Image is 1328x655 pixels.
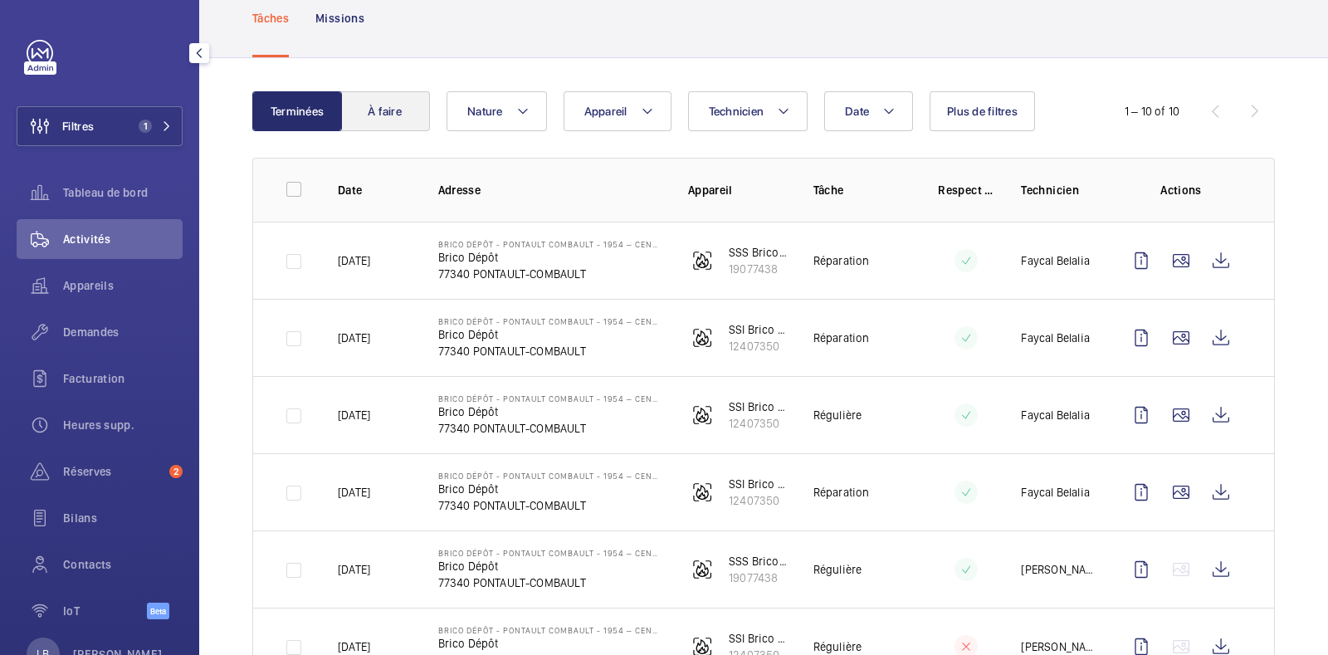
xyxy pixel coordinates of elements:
[813,407,862,423] p: Régulière
[467,105,503,118] span: Nature
[338,330,370,346] p: [DATE]
[438,239,662,249] p: Brico Dépôt - PONTAULT COMBAULT - 1954 – centre de coût P145300000
[63,603,147,619] span: IoT
[438,497,662,514] p: 77340 PONTAULT-COMBAULT
[63,324,183,340] span: Demandes
[438,481,662,497] p: Brico Dépôt
[584,105,627,118] span: Appareil
[62,118,94,134] span: Filtres
[438,316,662,326] p: Brico Dépôt - PONTAULT COMBAULT - 1954 – centre de coût P145300000
[340,91,430,131] button: À faire
[252,91,342,131] button: Terminées
[813,561,862,578] p: Régulière
[1121,182,1241,198] p: Actions
[139,120,152,133] span: 1
[338,252,370,269] p: [DATE]
[692,560,712,579] img: fire_alarm.svg
[438,558,662,574] p: Brico Dépôt
[938,182,994,198] p: Respect délai
[63,463,163,480] span: Réserves
[729,244,787,261] p: SSS Brico Dépôt Pontault-Combault
[63,556,183,573] span: Contacts
[338,638,370,655] p: [DATE]
[930,91,1035,131] button: Plus de filtres
[947,105,1018,118] span: Plus de filtres
[447,91,547,131] button: Nature
[813,182,912,198] p: Tâche
[729,261,787,277] p: 19077438
[1021,484,1090,501] p: Faycal Belalia
[564,91,671,131] button: Appareil
[709,105,764,118] span: Technicien
[729,569,787,586] p: 19077438
[824,91,913,131] button: Date
[813,330,870,346] p: Réparation
[438,548,662,558] p: Brico Dépôt - PONTAULT COMBAULT - 1954 – centre de coût P145300000
[692,251,712,271] img: fire_alarm.svg
[729,321,787,338] p: SSI Brico Dépôt Pontault-Combault
[438,326,662,343] p: Brico Dépôt
[63,370,183,387] span: Facturation
[438,635,662,652] p: Brico Dépôt
[1021,407,1090,423] p: Faycal Belalia
[692,482,712,502] img: fire_alarm.svg
[729,630,787,647] p: SSI Brico Dépôt Pontault-Combault
[63,417,183,433] span: Heures supp.
[438,420,662,437] p: 77340 PONTAULT-COMBAULT
[1021,561,1095,578] p: [PERSON_NAME]
[438,574,662,591] p: 77340 PONTAULT-COMBAULT
[692,328,712,348] img: fire_alarm.svg
[315,10,364,27] p: Missions
[338,407,370,423] p: [DATE]
[688,91,808,131] button: Technicien
[813,252,870,269] p: Réparation
[438,471,662,481] p: Brico Dépôt - PONTAULT COMBAULT - 1954 – centre de coût P145300000
[438,266,662,282] p: 77340 PONTAULT-COMBAULT
[1021,638,1095,655] p: [PERSON_NAME]
[438,182,662,198] p: Adresse
[1021,330,1090,346] p: Faycal Belalia
[729,338,787,354] p: 12407350
[63,277,183,294] span: Appareils
[845,105,869,118] span: Date
[1021,252,1090,269] p: Faycal Belalia
[17,106,183,146] button: Filtres1
[729,398,787,415] p: SSI Brico Dépôt Pontault-Combault
[338,182,412,198] p: Date
[438,625,662,635] p: Brico Dépôt - PONTAULT COMBAULT - 1954 – centre de coût P145300000
[692,405,712,425] img: fire_alarm.svg
[338,484,370,501] p: [DATE]
[338,561,370,578] p: [DATE]
[438,393,662,403] p: Brico Dépôt - PONTAULT COMBAULT - 1954 – centre de coût P145300000
[729,415,787,432] p: 12407350
[813,484,870,501] p: Réparation
[169,465,183,478] span: 2
[1125,103,1179,120] div: 1 – 10 of 10
[63,231,183,247] span: Activités
[147,603,169,619] span: Beta
[438,403,662,420] p: Brico Dépôt
[729,553,787,569] p: SSS Brico Dépôt Pontault-Combault
[63,510,183,526] span: Bilans
[729,492,787,509] p: 12407350
[63,184,183,201] span: Tableau de bord
[438,343,662,359] p: 77340 PONTAULT-COMBAULT
[688,182,787,198] p: Appareil
[729,476,787,492] p: SSI Brico Dépôt Pontault-Combault
[1021,182,1095,198] p: Technicien
[252,10,289,27] p: Tâches
[438,249,662,266] p: Brico Dépôt
[813,638,862,655] p: Régulière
